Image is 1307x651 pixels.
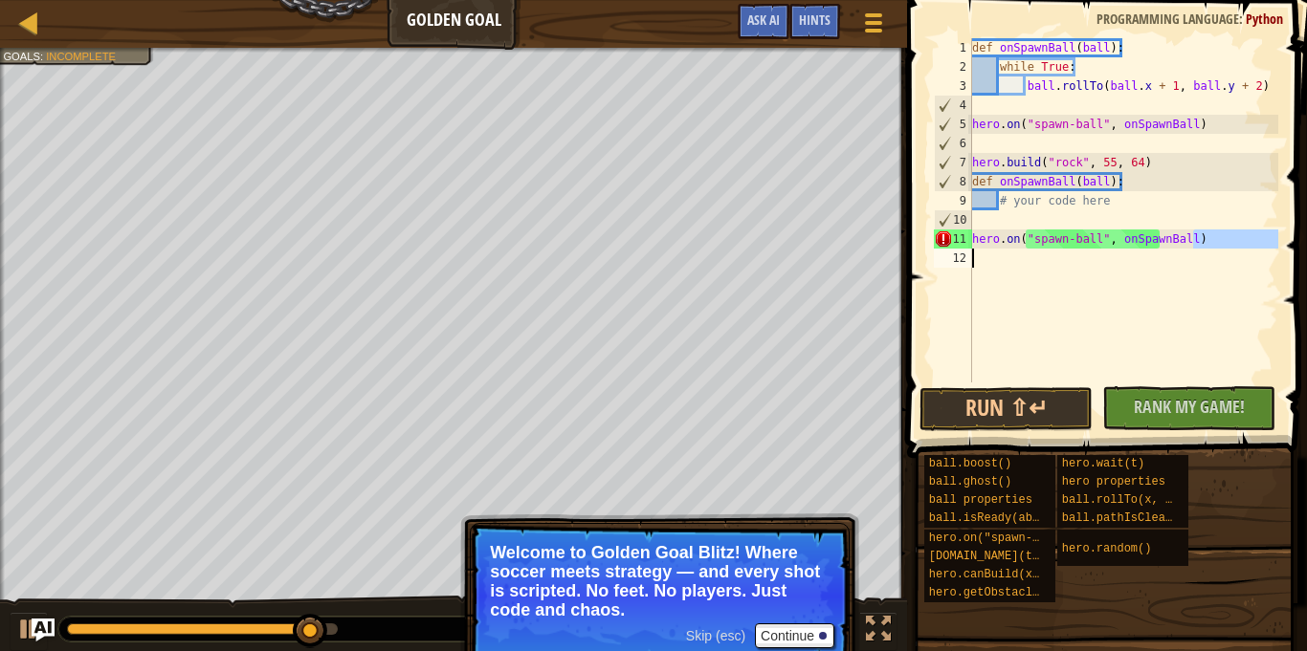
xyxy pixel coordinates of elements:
[929,550,1101,563] span: [DOMAIN_NAME](type, x, y)
[46,50,116,62] span: Incomplete
[755,623,834,648] button: Continue
[919,387,1093,431] button: Run ⇧↵
[929,475,1011,488] span: ball.ghost()
[935,153,972,172] div: 7
[1239,10,1246,28] span: :
[850,4,897,49] button: Show game menu
[935,172,972,191] div: 8
[3,50,40,62] span: Goals
[1134,395,1245,419] span: Rank My Game!
[490,543,830,619] p: Welcome to Golden Goal Blitz! Where soccer meets strategy — and every shot is scripted. No feet. ...
[935,210,972,229] div: 10
[929,568,1060,581] span: hero.canBuild(x, y)
[686,628,745,643] span: Skip (esc)
[32,618,55,641] button: Ask AI
[799,11,831,29] span: Hints
[747,11,780,29] span: Ask AI
[934,76,972,96] div: 3
[929,511,1074,525] span: ball.isReady(ability)
[934,57,972,76] div: 2
[935,96,972,115] div: 4
[738,4,789,39] button: Ask AI
[929,457,1011,470] span: ball.boost()
[1062,475,1165,488] span: hero properties
[1102,386,1275,430] button: Rank My Game!
[1062,493,1179,507] span: ball.rollTo(x, y)
[934,38,972,57] div: 1
[1097,10,1239,28] span: Programming language
[929,493,1032,507] span: ball properties
[1062,457,1144,470] span: hero.wait(t)
[935,115,972,134] div: 5
[929,532,1095,545] span: hero.on("spawn-ball", f)
[1062,511,1213,525] span: ball.pathIsClear(x, y)
[929,586,1095,599] span: hero.getObstacleAt(x, y)
[859,612,897,651] button: Toggle fullscreen
[1246,10,1283,28] span: Python
[40,50,46,62] span: :
[935,134,972,153] div: 6
[10,612,48,651] button: Ctrl + P: Play
[934,191,972,210] div: 9
[1062,542,1152,555] span: hero.random()
[934,249,972,268] div: 12
[934,229,972,249] div: 11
